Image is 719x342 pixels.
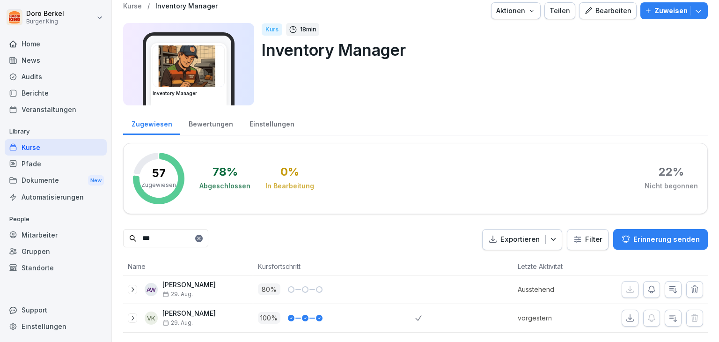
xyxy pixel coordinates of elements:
[640,2,708,19] button: Zuweisen
[153,90,225,97] h3: Inventory Manager
[5,302,107,318] div: Support
[147,2,150,10] p: /
[584,6,631,16] div: Bearbeiten
[659,166,684,178] div: 22 %
[5,172,107,189] div: Dokumente
[491,2,541,19] button: Aktionen
[300,25,316,34] p: 18 min
[152,168,166,179] p: 57
[518,313,594,323] p: vorgestern
[258,261,411,271] p: Kursfortschritt
[26,10,64,18] p: Doro Berkel
[579,2,637,19] button: Bearbeiten
[5,172,107,189] a: DokumenteNew
[573,235,602,244] div: Filter
[5,52,107,68] a: News
[5,260,107,276] a: Standorte
[544,2,575,19] button: Teilen
[141,181,176,189] p: Zugewiesen
[123,111,180,135] a: Zugewiesen
[654,6,688,16] p: Zuweisen
[645,181,698,191] div: Nicht begonnen
[162,310,216,318] p: [PERSON_NAME]
[5,189,107,205] a: Automatisierungen
[128,261,248,271] p: Name
[5,139,107,156] a: Kurse
[5,156,107,172] a: Pfade
[518,284,594,294] p: Ausstehend
[199,181,250,191] div: Abgeschlossen
[5,68,107,85] a: Audits
[5,227,107,243] a: Mitarbeiter
[5,212,107,227] p: People
[262,23,282,36] div: Kurs
[258,283,280,295] p: 80 %
[482,229,562,250] button: Exportieren
[613,229,708,250] button: Erinnerung senden
[5,36,107,52] a: Home
[262,38,700,62] p: Inventory Manager
[180,111,241,135] a: Bewertungen
[5,124,107,139] p: Library
[258,312,280,324] p: 100 %
[633,234,700,245] p: Erinnerung senden
[5,243,107,260] a: Gruppen
[280,166,299,178] div: 0 %
[5,318,107,335] a: Einstellungen
[5,85,107,101] a: Berichte
[155,2,218,10] a: Inventory Manager
[265,181,314,191] div: In Bearbeitung
[123,2,142,10] a: Kurse
[567,230,608,250] button: Filter
[241,111,302,135] a: Einstellungen
[162,291,193,297] span: 29. Aug.
[550,6,570,16] div: Teilen
[162,281,216,289] p: [PERSON_NAME]
[145,283,158,296] div: AW
[145,312,158,325] div: VK
[496,6,536,16] div: Aktionen
[500,234,540,245] p: Exportieren
[518,261,589,271] p: Letzte Aktivität
[213,166,238,178] div: 78 %
[162,320,193,326] span: 29. Aug.
[88,175,104,186] div: New
[153,45,224,87] img: o1h5p6rcnzw0lu1jns37xjxx.png
[26,18,64,25] p: Burger King
[5,101,107,118] a: Veranstaltungen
